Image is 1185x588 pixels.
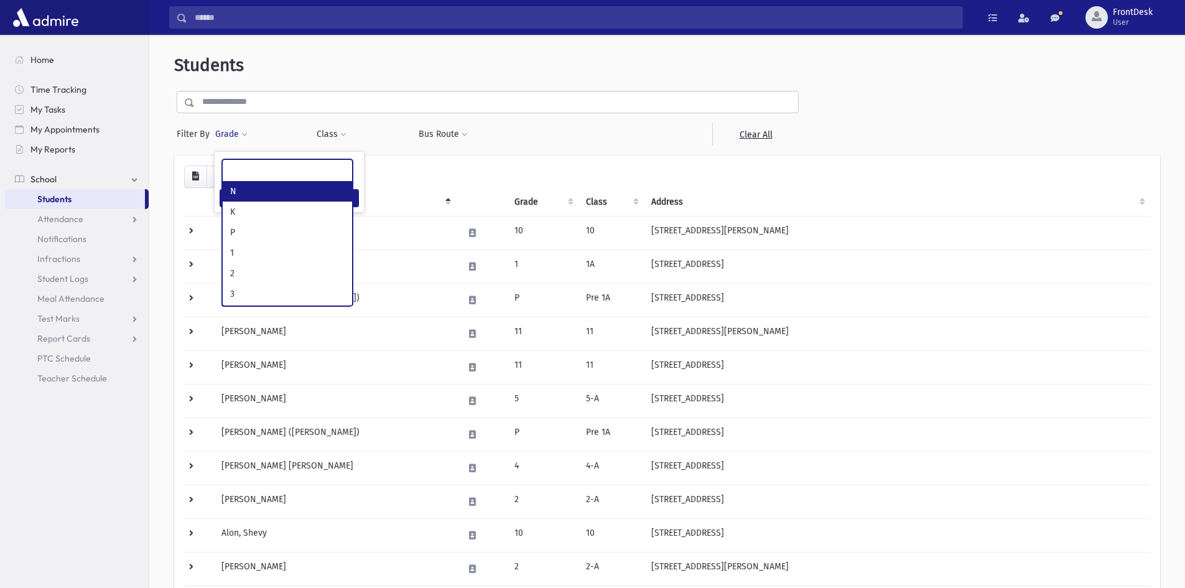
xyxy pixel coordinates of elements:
span: Filter By [177,128,215,141]
th: Address: activate to sort column ascending [644,188,1150,217]
a: Attendance [5,209,149,229]
a: Infractions [5,249,149,269]
li: 3 [223,284,352,304]
a: My Reports [5,139,149,159]
a: Report Cards [5,329,149,348]
td: 4-A [579,451,644,485]
span: Test Marks [37,313,80,324]
a: My Appointments [5,119,149,139]
td: 5-A [579,384,644,418]
td: Alon, Shevy [214,518,456,552]
td: 2 [507,552,579,586]
a: Meal Attendance [5,289,149,309]
li: P [223,222,352,243]
span: Students [174,55,244,75]
span: My Tasks [30,104,65,115]
span: Meal Attendance [37,293,105,304]
td: Pre 1A [579,418,644,451]
td: P [507,283,579,317]
th: Student: activate to sort column descending [214,188,456,217]
td: 10 [507,216,579,250]
li: N [223,181,352,202]
td: 2-A [579,485,644,518]
span: Notifications [37,233,86,245]
button: Print [207,166,231,188]
th: Class: activate to sort column ascending [579,188,644,217]
a: Student Logs [5,269,149,289]
td: [STREET_ADDRESS][PERSON_NAME] [644,552,1150,586]
a: Home [5,50,149,70]
td: [STREET_ADDRESS] [644,283,1150,317]
span: Time Tracking [30,84,86,95]
td: 11 [507,317,579,350]
span: Student Logs [37,273,88,284]
td: 5 [507,384,579,418]
span: Infractions [37,253,80,264]
td: [PERSON_NAME] [214,485,456,518]
td: Pre 1A [579,283,644,317]
a: PTC Schedule [5,348,149,368]
td: 1A [579,250,644,283]
td: [STREET_ADDRESS] [644,418,1150,451]
li: 1 [223,243,352,263]
td: [PERSON_NAME] [214,250,456,283]
span: My Reports [30,144,75,155]
a: Students [5,189,145,209]
li: K [223,202,352,222]
a: School [5,169,149,189]
span: Report Cards [37,333,90,344]
td: 10 [579,216,644,250]
td: P [507,418,579,451]
td: [PERSON_NAME] [214,350,456,384]
img: AdmirePro [10,5,81,30]
li: 2 [223,263,352,284]
span: Attendance [37,213,83,225]
td: [PERSON_NAME] [PERSON_NAME] [214,451,456,485]
td: 2 [507,485,579,518]
span: Home [30,54,54,65]
a: My Tasks [5,100,149,119]
td: [PERSON_NAME] [214,317,456,350]
td: 11 [507,350,579,384]
td: 11 [579,350,644,384]
button: Grade [215,123,248,146]
td: [STREET_ADDRESS] [644,250,1150,283]
span: FrontDesk [1113,7,1153,17]
td: [STREET_ADDRESS] [644,350,1150,384]
span: PTC Schedule [37,353,91,364]
td: [STREET_ADDRESS] [644,485,1150,518]
span: School [30,174,57,185]
td: 1 [507,250,579,283]
td: 11 [579,317,644,350]
td: [STREET_ADDRESS] [644,451,1150,485]
th: Grade: activate to sort column ascending [507,188,579,217]
td: 2-A [579,552,644,586]
a: Time Tracking [5,80,149,100]
td: [PERSON_NAME] [214,384,456,418]
a: Test Marks [5,309,149,329]
input: Search [187,6,962,29]
li: 4 [223,304,352,325]
td: [PERSON_NAME] ([PERSON_NAME]) [214,418,456,451]
span: My Appointments [30,124,100,135]
td: 10 [579,518,644,552]
span: User [1113,17,1153,27]
td: [PERSON_NAME] [214,552,456,586]
button: Filter [220,189,359,207]
td: [STREET_ADDRESS] [644,518,1150,552]
td: 10 [507,518,579,552]
button: Bus Route [418,123,468,146]
span: Teacher Schedule [37,373,107,384]
td: 4 [507,451,579,485]
td: [PERSON_NAME] ([PERSON_NAME]) [214,283,456,317]
a: Clear All [712,123,799,146]
td: [PERSON_NAME] [214,216,456,250]
td: [STREET_ADDRESS][PERSON_NAME] [644,216,1150,250]
a: Notifications [5,229,149,249]
a: Teacher Schedule [5,368,149,388]
td: [STREET_ADDRESS][PERSON_NAME] [644,317,1150,350]
button: CSV [184,166,207,188]
button: Class [316,123,347,146]
td: [STREET_ADDRESS] [644,384,1150,418]
span: Students [37,194,72,205]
